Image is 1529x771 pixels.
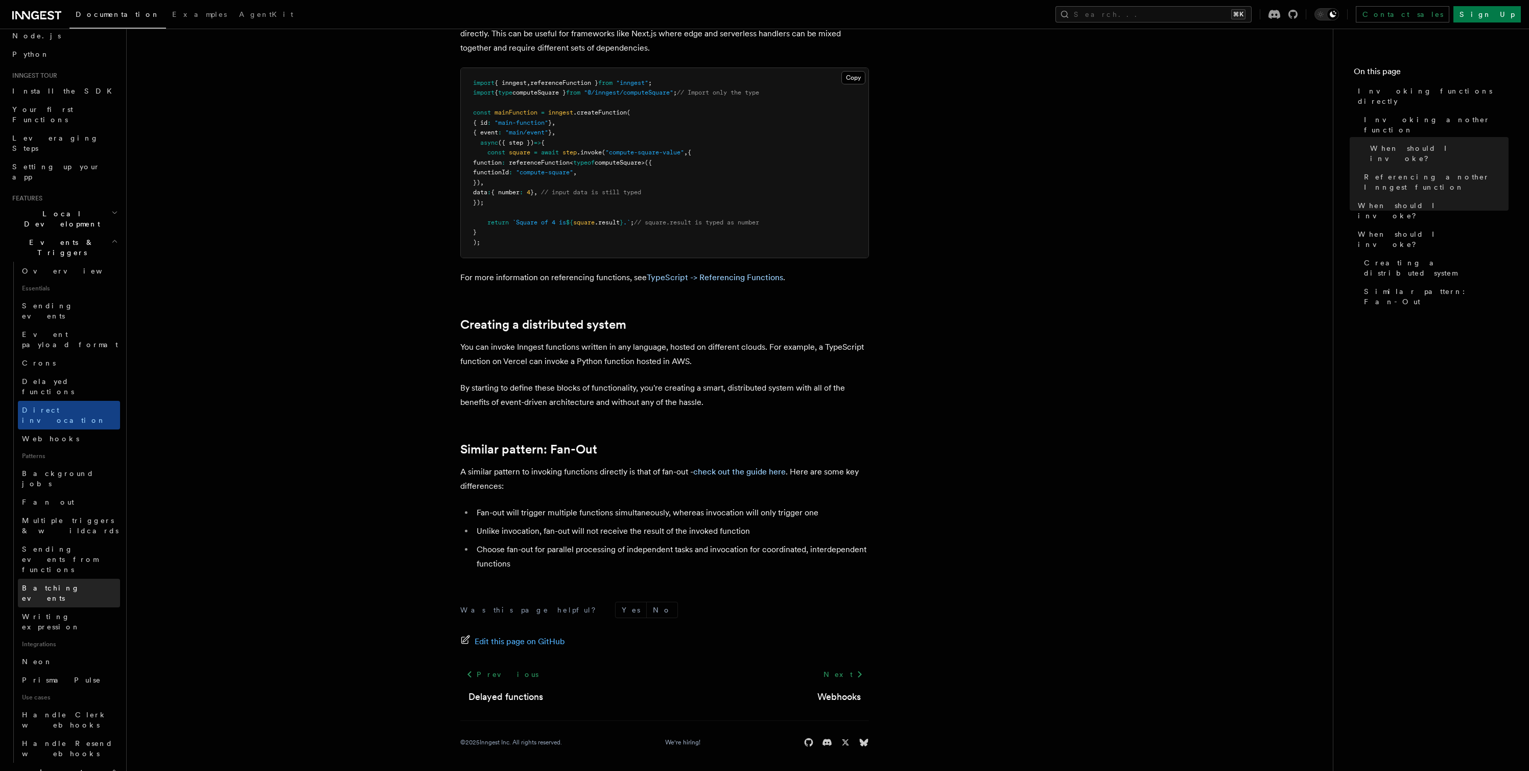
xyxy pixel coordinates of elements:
[1314,8,1339,20] button: Toggle dark mode
[817,665,869,684] a: Next
[22,435,79,443] span: Webhooks
[616,79,648,86] span: "inngest"
[22,330,118,349] span: Event payload format
[22,469,94,488] span: Background jobs
[552,119,555,126] span: ,
[520,189,523,196] span: :
[12,32,61,40] span: Node.js
[69,3,166,29] a: Documentation
[487,149,505,156] span: const
[473,169,509,176] span: functionId
[460,465,869,493] p: A similar pattern to invoking functions directly is that of fan-out - . Here are some key differe...
[534,139,541,146] span: =>
[18,325,120,354] a: Event payload format
[512,89,566,96] span: computeSquare }
[12,134,99,152] span: Leveraging Steps
[623,219,630,226] span: .`
[8,45,120,63] a: Python
[18,652,120,671] a: Neon
[22,377,74,396] span: Delayed functions
[166,3,233,28] a: Examples
[22,267,127,275] span: Overview
[473,159,502,166] span: function
[8,237,111,258] span: Events & Triggers
[509,169,512,176] span: :
[8,100,120,129] a: Your first Functions
[1358,200,1509,221] span: When should I invoke?
[22,613,80,631] span: Writing expression
[495,119,548,126] span: "main-function"
[473,199,484,206] span: });
[12,87,118,95] span: Install the SDK
[688,149,691,156] span: {
[573,109,627,116] span: .createFunction
[1358,229,1509,250] span: When should I invoke?
[505,129,548,136] span: "main/event"
[541,149,559,156] span: await
[480,179,484,186] span: ,
[548,129,552,136] span: }
[534,189,537,196] span: ,
[18,579,120,607] a: Batching events
[473,239,480,246] span: );
[172,10,227,18] span: Examples
[1360,254,1509,282] a: Creating a distributed system
[602,149,605,156] span: (
[460,318,626,332] a: Creating a distributed system
[605,149,684,156] span: "compute-square-value"
[18,354,120,372] a: Crons
[548,119,552,126] span: }
[1453,6,1521,22] a: Sign Up
[8,209,111,229] span: Local Development
[491,189,520,196] span: { number
[18,262,120,280] a: Overview
[530,189,534,196] span: }
[527,189,530,196] span: 4
[1370,143,1509,164] span: When should I invoke?
[12,50,50,58] span: Python
[8,205,120,233] button: Local Development
[1364,286,1509,307] span: Similar pattern: Fan-Out
[1364,115,1509,135] span: Invoking another function
[460,340,869,369] p: You can invoke Inngest functions written in any language, hosted on different clouds. For example...
[8,157,120,186] a: Setting up your app
[516,169,573,176] span: "compute-square"
[509,159,570,166] span: referenceFunction
[480,139,498,146] span: async
[570,159,573,166] span: <
[673,89,677,96] span: ;
[473,89,495,96] span: import
[460,381,869,410] p: By starting to define these blocks of functionality, you're creating a smart, distributed system ...
[474,542,869,571] li: Choose fan-out for parallel processing of independent tasks and invocation for coordinated, inter...
[76,10,160,18] span: Documentation
[460,665,545,684] a: Previous
[1366,139,1509,168] a: When should I invoke?
[460,738,562,746] div: © 2025 Inngest Inc. All rights reserved.
[18,429,120,448] a: Webhooks
[8,129,120,157] a: Leveraging Steps
[512,219,566,226] span: `Square of 4 is
[18,734,120,763] a: Handle Resend webhooks
[468,690,543,704] a: Delayed functions
[487,119,491,126] span: :
[460,442,597,457] a: Similar pattern: Fan-Out
[1231,9,1245,19] kbd: ⌘K
[1360,110,1509,139] a: Invoking another function
[495,109,537,116] span: mainFunction
[1364,172,1509,192] span: Referencing another Inngest function
[495,79,527,86] span: { inngest
[534,149,537,156] span: =
[18,493,120,511] a: Fan out
[8,233,120,262] button: Events & Triggers
[665,738,700,746] a: We're hiring!
[630,219,634,226] span: ;
[1364,258,1509,278] span: Creating a distributed system
[18,448,120,464] span: Patterns
[648,79,652,86] span: ;
[8,82,120,100] a: Install the SDK
[233,3,299,28] a: AgentKit
[473,119,487,126] span: { id
[595,219,620,226] span: .result
[548,109,573,116] span: inngest
[22,584,80,602] span: Batching events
